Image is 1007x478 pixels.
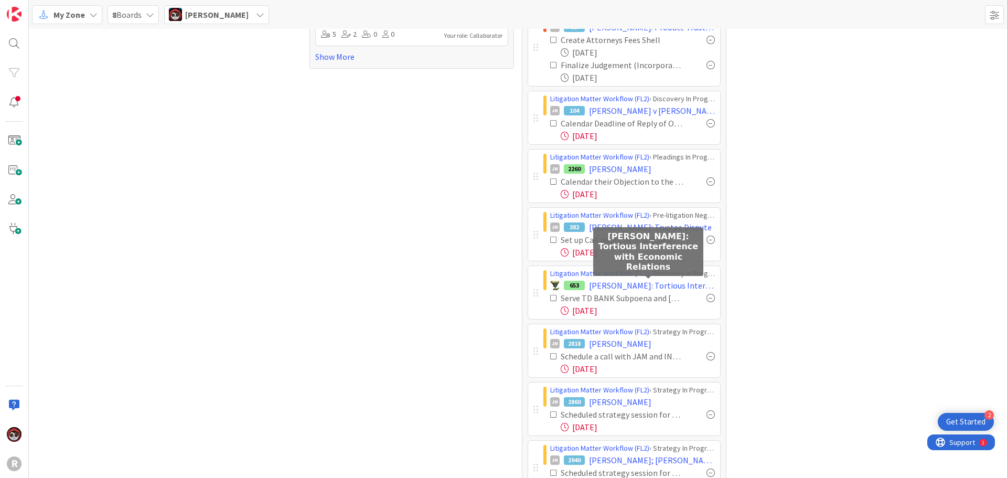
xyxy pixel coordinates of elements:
[55,4,57,13] div: 1
[561,46,715,59] div: [DATE]
[550,222,560,232] div: JM
[938,413,994,431] div: Open Get Started checklist, remaining modules: 2
[7,456,22,471] div: R
[564,455,585,465] div: 2940
[112,9,116,20] b: 8
[444,31,502,40] div: Your role: Collaborator
[561,130,715,142] div: [DATE]
[589,396,651,408] span: [PERSON_NAME]
[550,269,649,278] a: Litigation Matter Workflow (FL2)
[561,350,683,363] div: Schedule a call with JAM and INC for [DATE] / ADD Need to ask for 5k
[589,454,715,466] span: [PERSON_NAME]; [PERSON_NAME]
[564,222,585,232] div: 382
[564,339,585,348] div: 2818
[561,117,683,130] div: Calendar Deadline of Reply of Objection - (14 Days)
[550,152,649,162] a: Litigation Matter Workflow (FL2)
[550,210,715,221] div: › Pre-litigation Negotiation
[561,408,683,421] div: Scheduled strategy session for TWR, INC & responsible attorney [paralegal]
[169,8,182,21] img: JS
[550,210,649,220] a: Litigation Matter Workflow (FL2)
[561,34,680,46] div: Create Attorneys Fees Shell
[550,281,560,290] img: NC
[321,29,336,40] div: 5
[564,164,585,174] div: 2260
[561,233,683,246] div: Set up Call with Client and JAM (WED or THURS)
[550,268,715,279] div: › Discovery In Progress
[589,163,651,175] span: [PERSON_NAME]
[185,8,249,21] span: [PERSON_NAME]
[561,71,715,84] div: [DATE]
[589,104,715,117] span: [PERSON_NAME] v [PERSON_NAME]
[341,29,357,40] div: 2
[589,337,651,350] span: [PERSON_NAME]
[589,221,712,233] span: [PERSON_NAME]: Trustee Dispute
[550,443,715,454] div: › Strategy In Progress
[550,397,560,407] div: JM
[564,106,585,115] div: 104
[561,363,715,375] div: [DATE]
[22,2,48,14] span: Support
[564,281,585,290] div: 653
[550,339,560,348] div: JM
[561,421,715,433] div: [DATE]
[550,455,560,465] div: JM
[550,164,560,174] div: JM
[550,93,715,104] div: › Discovery In Progress
[550,443,649,453] a: Litigation Matter Workflow (FL2)
[561,246,715,259] div: [DATE]
[946,417,985,427] div: Get Started
[550,327,649,336] a: Litigation Matter Workflow (FL2)
[550,106,560,115] div: JM
[561,292,683,304] div: Serve TD BANK Subpoena and [PERSON_NAME] Fargo Subpoena
[550,385,649,395] a: Litigation Matter Workflow (FL2)
[561,188,715,200] div: [DATE]
[315,50,508,63] a: Show More
[7,427,22,442] img: JS
[564,397,585,407] div: 2860
[561,59,683,71] div: Finalize Judgement (Incorporate Letter Only)
[112,8,142,21] span: Boards
[53,8,85,21] span: My Zone
[550,326,715,337] div: › Strategy In Progress
[589,279,715,292] span: [PERSON_NAME]: Tortious Interference with Economic Relations
[597,231,699,272] h5: [PERSON_NAME]: Tortious Interference with Economic Relations
[550,385,715,396] div: › Strategy In Progress
[382,29,394,40] div: 0
[561,304,715,317] div: [DATE]
[984,410,994,420] div: 2
[550,152,715,163] div: › Pleadings In Progress
[550,94,649,103] a: Litigation Matter Workflow (FL2)
[7,7,22,22] img: Visit kanbanzone.com
[362,29,377,40] div: 0
[561,175,683,188] div: Calendar their Objection to the Mediation (14 Days)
